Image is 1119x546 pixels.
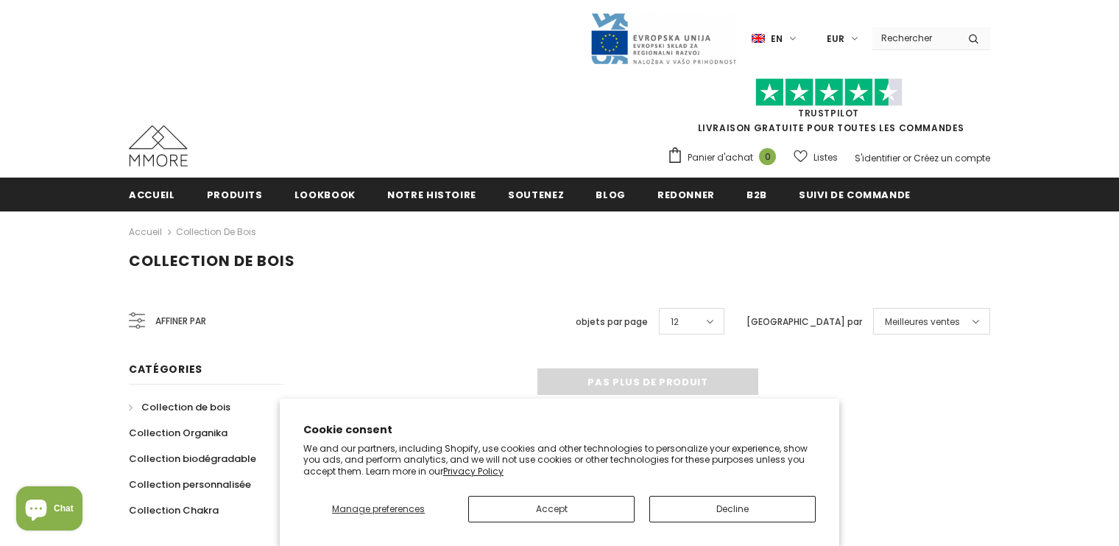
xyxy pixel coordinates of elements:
[671,315,679,329] span: 12
[468,496,635,522] button: Accept
[903,152,911,164] span: or
[332,503,425,515] span: Manage preferences
[508,178,564,211] a: soutenez
[855,152,900,164] a: S'identifier
[129,394,230,420] a: Collection de bois
[294,188,356,202] span: Lookbook
[141,400,230,414] span: Collection de bois
[752,32,765,45] img: i-lang-1.png
[872,27,957,49] input: Search Site
[207,188,263,202] span: Produits
[688,150,753,165] span: Panier d'achat
[129,125,188,167] img: Cas MMORE
[129,223,162,241] a: Accueil
[129,362,202,377] span: Catégories
[746,178,767,211] a: B2B
[771,32,783,46] span: en
[129,251,295,271] span: Collection de bois
[155,313,206,329] span: Affiner par
[303,443,816,477] p: We and our partners, including Shopify, use cookies and other technologies to personalize your ex...
[443,465,504,477] a: Privacy Policy
[576,315,648,329] label: objets par page
[129,472,251,497] a: Collection personnalisée
[799,188,911,202] span: Suivi de commande
[799,178,911,211] a: Suivi de commande
[746,315,862,329] label: [GEOGRAPHIC_DATA] par
[657,188,715,202] span: Redonner
[508,188,564,202] span: soutenez
[667,147,783,169] a: Panier d'achat 0
[207,178,263,211] a: Produits
[590,32,737,44] a: Javni Razpis
[746,188,767,202] span: B2B
[129,446,256,472] a: Collection biodégradable
[129,452,256,466] span: Collection biodégradable
[798,107,859,119] a: TrustPilot
[129,497,219,523] a: Collection Chakra
[667,85,990,134] span: LIVRAISON GRATUITE POUR TOUTES LES COMMANDES
[759,148,776,165] span: 0
[129,178,175,211] a: Accueil
[129,477,251,491] span: Collection personnalisée
[303,422,816,438] h2: Cookie consent
[129,420,227,446] a: Collection Organika
[387,188,476,202] span: Notre histoire
[176,225,256,238] a: Collection de bois
[794,144,838,170] a: Listes
[387,178,476,211] a: Notre histoire
[129,503,219,517] span: Collection Chakra
[914,152,990,164] a: Créez un compte
[590,12,737,66] img: Javni Razpis
[885,315,960,329] span: Meilleures ventes
[129,188,175,202] span: Accueil
[813,150,838,165] span: Listes
[294,178,356,211] a: Lookbook
[129,426,227,440] span: Collection Organika
[303,496,453,522] button: Manage preferences
[649,496,816,522] button: Decline
[657,178,715,211] a: Redonner
[827,32,844,46] span: EUR
[12,486,87,534] inbox-online-store-chat: Shopify online store chat
[755,78,903,107] img: Faites confiance aux étoiles pilotes
[596,188,626,202] span: Blog
[596,178,626,211] a: Blog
